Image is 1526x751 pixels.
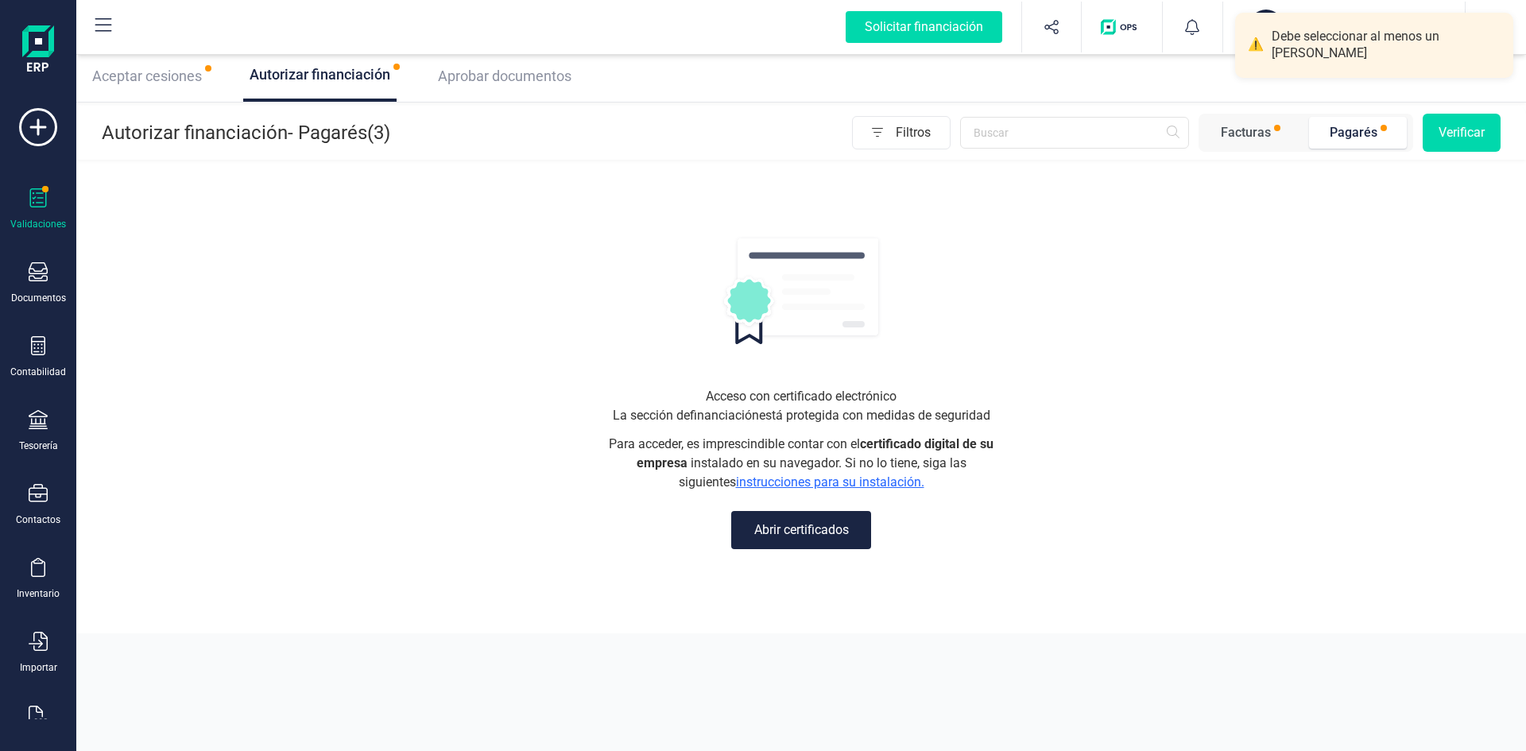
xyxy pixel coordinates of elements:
img: Logo Finanedi [22,25,54,76]
div: Contabilidad [10,366,66,378]
div: Facturas [1221,123,1271,142]
img: autorizacion logo [721,236,881,344]
div: Documentos [11,292,66,304]
span: Autorizar financiación [250,66,390,83]
p: Autorizar financiación - Pagarés (3) [102,120,390,145]
button: Logo de OPS [1091,2,1152,52]
button: Abrir certificados [731,511,871,549]
div: Tesorería [19,439,58,452]
span: Para acceder, es imprescindible contar con el instalado en su navegador. Si no lo tiene, siga las... [602,435,1000,492]
button: Verificar [1423,114,1501,152]
img: Logo de OPS [1101,19,1143,35]
span: La sección de financiación está protegida con medidas de seguridad [613,406,990,425]
div: CO [1249,10,1284,45]
div: Validaciones [10,218,66,230]
input: Buscar [960,117,1189,149]
div: Pagarés [1330,123,1377,142]
span: Acceso con certificado electrónico [706,387,897,406]
span: Aceptar cesiones [92,68,202,84]
span: Filtros [896,117,950,149]
div: Contactos [16,513,60,526]
div: Solicitar financiación [846,11,1002,43]
button: Solicitar financiación [827,2,1021,52]
button: Filtros [852,116,951,149]
div: ⚠️ [1248,37,1264,53]
div: Importar [20,661,57,674]
div: Inventario [17,587,60,600]
button: COCOBERTIA METALES SL[PERSON_NAME] [PERSON_NAME] [1242,2,1446,52]
a: instrucciones para su instalación. [736,474,924,490]
div: Debe seleccionar al menos un [PERSON_NAME] [1272,29,1501,62]
span: Aprobar documentos [438,68,571,84]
